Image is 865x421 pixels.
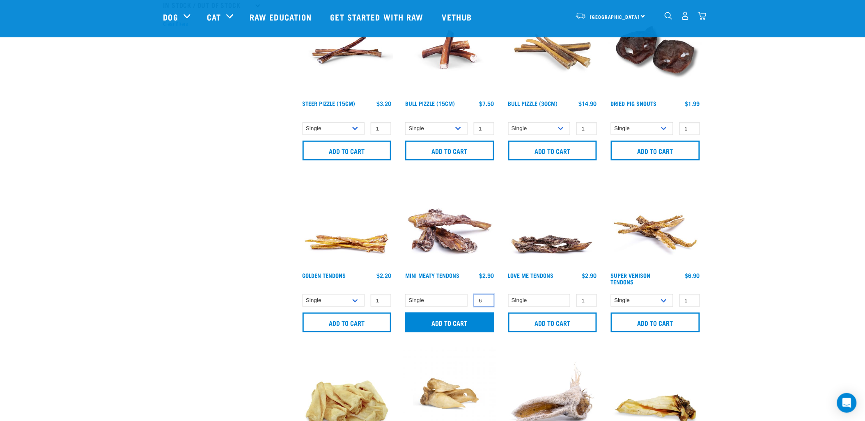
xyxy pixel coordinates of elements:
input: 1 [576,294,597,307]
img: Pile Of Love Tendons For Pets [506,175,599,268]
img: 1289 Mini Tendons 01 [403,175,496,268]
a: Super Venison Tendons [611,274,651,283]
img: 1286 Super Tendons 01 [609,175,702,268]
img: Raw Essentials Steer Pizzle 15cm [301,3,394,96]
a: Cat [207,11,221,23]
input: Add to cart [611,313,700,332]
img: home-icon@2x.png [698,11,707,20]
a: Dried Pig Snouts [611,102,657,105]
a: Get started with Raw [322,0,434,33]
a: Raw Education [241,0,322,33]
input: Add to cart [303,313,392,332]
input: Add to cart [405,141,494,160]
input: 1 [679,294,700,307]
input: Add to cart [611,141,700,160]
a: Dog [163,11,178,23]
img: IMG 9990 [609,3,702,96]
a: Love Me Tendons [508,274,554,277]
div: $1.99 [685,100,700,107]
a: Mini Meaty Tendons [405,274,459,277]
a: Bull Pizzle (30cm) [508,102,558,105]
img: 1293 Golden Tendons 01 [301,175,394,268]
div: Open Intercom Messenger [837,393,857,413]
a: Golden Tendons [303,274,346,277]
a: Bull Pizzle (15cm) [405,102,455,105]
div: $7.50 [480,100,494,107]
a: Vethub [434,0,482,33]
div: $14.90 [579,100,597,107]
div: $2.90 [582,272,597,279]
img: Bull Pizzle 30cm for Dogs [506,3,599,96]
input: Add to cart [405,313,494,332]
div: $2.20 [376,272,391,279]
img: van-moving.png [575,12,586,19]
div: $6.90 [685,272,700,279]
input: 1 [474,122,494,135]
input: 1 [371,294,391,307]
div: $3.20 [376,100,391,107]
input: 1 [474,294,494,307]
input: Add to cart [508,141,597,160]
span: [GEOGRAPHIC_DATA] [590,15,640,18]
input: Add to cart [303,141,392,160]
input: 1 [371,122,391,135]
img: Bull Pizzle [403,3,496,96]
input: 1 [576,122,597,135]
input: Add to cart [508,313,597,332]
a: Steer Pizzle (15cm) [303,102,356,105]
div: $2.90 [480,272,494,279]
img: home-icon-1@2x.png [665,12,672,20]
input: 1 [679,122,700,135]
img: user.png [681,11,690,20]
